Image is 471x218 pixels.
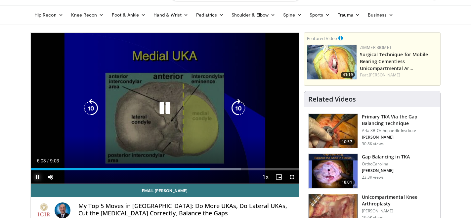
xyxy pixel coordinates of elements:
[362,208,436,214] p: [PERSON_NAME]
[259,170,272,184] button: Playback Rate
[108,8,150,22] a: Foot & Ankle
[362,135,436,140] p: [PERSON_NAME]
[31,33,299,184] video-js: Video Player
[360,51,428,71] a: Surgical Technique for Mobile Bearing Cementless Unicompartmental Ar…
[307,45,357,79] a: 41:19
[78,202,293,217] h4: My Top 5 Moves in [GEOGRAPHIC_DATA]: Do More UKAs, Do Lateral UKAs, Cut the [MEDICAL_DATA] Correc...
[228,8,279,22] a: Shoulder & Elbow
[362,168,410,173] p: [PERSON_NAME]
[307,45,357,79] img: e9ed289e-2b85-4599-8337-2e2b4fe0f32a.150x105_q85_crop-smart_upscale.jpg
[279,8,305,22] a: Spine
[362,113,436,127] h3: Primary TKA Via the Gap Balancing Technique
[334,8,364,22] a: Trauma
[360,45,392,50] a: Zimmer Biomet
[306,8,334,22] a: Sports
[362,161,410,167] p: OrthoCarolina
[50,158,59,163] span: 9:03
[30,8,67,22] a: Hip Recon
[364,8,398,22] a: Business
[307,35,337,41] small: Featured Video
[369,72,400,78] a: [PERSON_NAME]
[44,170,57,184] button: Mute
[339,179,355,186] span: 18:01
[37,158,46,163] span: 6:03
[272,170,285,184] button: Enable picture-in-picture mode
[308,153,436,189] a: 18:01 Gap Balancing in TKA OrthoCarolina [PERSON_NAME] 23.3K views
[192,8,228,22] a: Pediatrics
[150,8,192,22] a: Hand & Wrist
[341,72,355,78] span: 41:19
[362,141,384,147] p: 30.8K views
[308,95,356,103] h4: Related Videos
[285,170,299,184] button: Fullscreen
[362,175,384,180] p: 23.3K views
[360,72,438,78] div: Feat.
[31,184,299,197] a: Email [PERSON_NAME]
[309,114,358,148] img: 761519_3.png.150x105_q85_crop-smart_upscale.jpg
[67,8,108,22] a: Knee Recon
[308,113,436,149] a: 10:57 Primary TKA Via the Gap Balancing Technique Aria 3B Orthopaedic Institute [PERSON_NAME] 30....
[31,168,299,170] div: Progress Bar
[362,194,436,207] h3: Unicompartmental Knee Arthroplasty
[362,128,436,133] p: Aria 3B Orthopaedic Institute
[31,170,44,184] button: Pause
[309,154,358,188] img: 243629_0004_1.png.150x105_q85_crop-smart_upscale.jpg
[362,153,410,160] h3: Gap Balancing in TKA
[339,139,355,145] span: 10:57
[47,158,49,163] span: /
